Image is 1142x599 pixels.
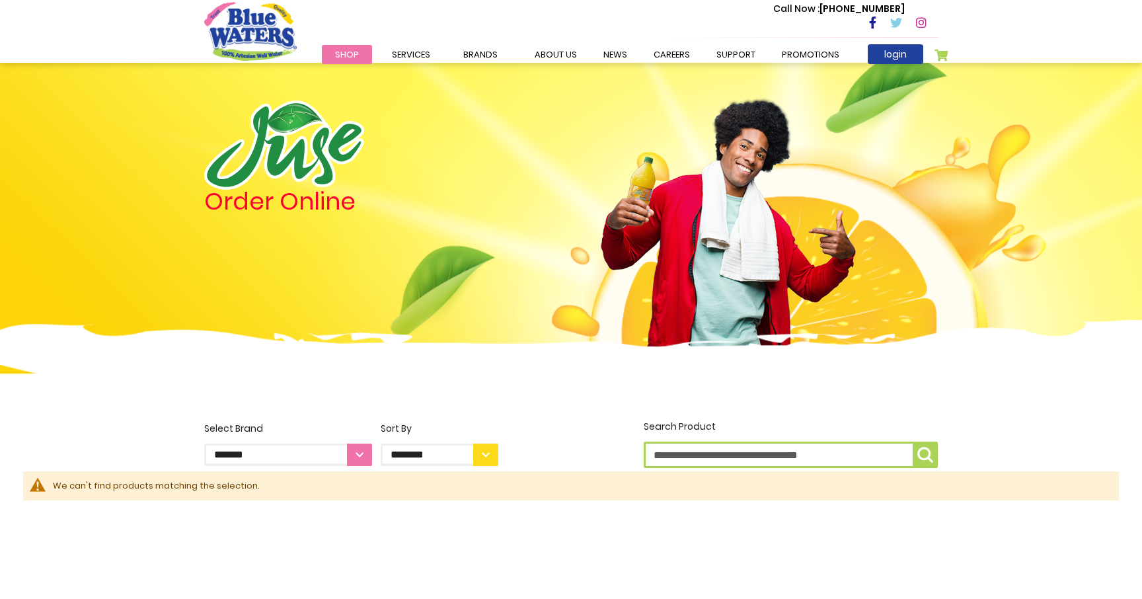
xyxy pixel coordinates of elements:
[204,100,364,190] img: logo
[204,2,297,60] a: store logo
[381,422,498,436] div: Sort By
[913,442,938,468] button: Search Product
[204,422,372,466] label: Select Brand
[868,44,923,64] a: login
[769,45,853,64] a: Promotions
[773,2,905,16] p: [PHONE_NUMBER]
[599,76,857,359] img: man.png
[644,442,938,468] input: Search Product
[463,48,498,61] span: Brands
[381,444,498,466] select: Sort By
[644,420,938,468] label: Search Product
[703,45,769,64] a: support
[204,190,498,214] h4: Order Online
[204,444,372,466] select: Select Brand
[773,2,819,15] span: Call Now :
[392,48,430,61] span: Services
[53,479,1106,493] div: We can't find products matching the selection.
[590,45,640,64] a: News
[640,45,703,64] a: careers
[521,45,590,64] a: about us
[917,447,933,463] img: search-icon.png
[335,48,359,61] span: Shop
